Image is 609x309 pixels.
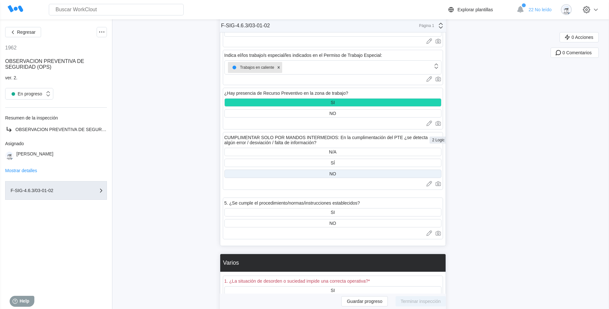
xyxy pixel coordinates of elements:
[401,299,441,304] span: Terminar inspección
[49,4,184,15] input: Buscar WorkClout
[5,181,107,200] button: F-SIG-4.6.3/03-01-02
[230,63,274,72] div: Trabajos en caliente
[9,89,42,98] div: En progreso
[341,296,388,306] button: Guardar progreso
[224,278,370,284] div: 1. ¿La situación de desorden o suciedad impide una correcta operativa?
[457,7,493,12] div: Explorar plantillas
[331,288,335,293] div: SI
[329,221,336,226] div: NO
[329,111,336,116] div: NO
[5,58,84,70] span: OBSERVACION PREVENTIVA DE SEGURIDAD (OPS)
[528,7,552,12] span: 22 No leído
[5,115,107,120] div: Resumen de la inspección
[11,188,75,193] div: F-SIG-4.6.3/03-01-02
[5,141,107,146] div: Asignado
[5,27,41,37] button: Regresar
[447,6,514,13] a: Explorar plantillas
[418,23,434,28] div: Página 1
[329,171,336,176] div: NO
[5,126,107,133] a: OBSERVACION PREVENTIVA DE SEGURIDAD (OPS)
[329,149,336,154] div: N/A
[16,151,53,160] div: [PERSON_NAME]
[224,135,429,145] div: CUMPLIMENTAR SOLO POR MANDOS INTERMEDIOS: En la cumplimentación del PTE ¿se detecta algún error /...
[331,160,335,165] div: SÍ
[396,296,446,306] button: Terminar inspección
[331,100,335,105] div: SI
[17,30,36,34] span: Regresar
[224,200,360,206] div: 5. ¿Se cumple el procedimiento/normas/instrucciones establecidos?
[562,50,592,55] span: 0 Comentarios
[571,35,593,40] span: 0 Acciones
[5,75,107,80] div: ver. 2.
[223,260,239,266] div: Varios
[430,137,447,144] div: 2 Logic
[5,45,17,51] div: 1962
[5,151,14,160] img: clout-01.png
[5,168,37,173] button: Mostrar detalles
[224,53,382,58] div: Indica el/los trabajo/s especial/les indicados en el Permiso de Trabajo Especial:
[551,48,599,58] button: 0 Comentarios
[347,299,382,304] span: Guardar progreso
[224,91,348,96] div: ¿Hay presencia de Recurso Preventivo en la zona de trabajo?
[561,4,572,15] img: clout-01.png
[331,210,335,215] div: SI
[560,32,599,42] button: 0 Acciones
[221,23,270,29] div: F-SIG-4.6.3/03-01-02
[15,127,126,132] span: OBSERVACION PREVENTIVA DE SEGURIDAD (OPS)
